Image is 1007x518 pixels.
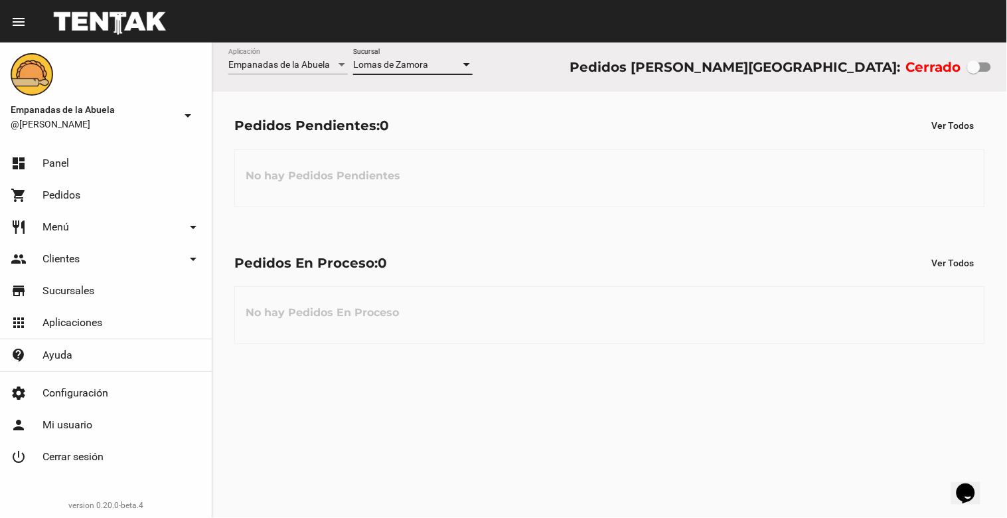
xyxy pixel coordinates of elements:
span: Mi usuario [42,418,92,432]
span: Ayuda [42,349,72,362]
div: Pedidos En Proceso: [234,252,387,274]
span: 0 [380,118,389,133]
span: Configuración [42,387,108,400]
span: Pedidos [42,189,80,202]
div: version 0.20.0-beta.4 [11,499,201,512]
h3: No hay Pedidos En Proceso [235,293,410,333]
iframe: chat widget [951,465,994,505]
mat-icon: dashboard [11,155,27,171]
span: Clientes [42,252,80,266]
img: f0136945-ed32-4f7c-91e3-a375bc4bb2c5.png [11,53,53,96]
mat-icon: arrow_drop_down [180,108,196,124]
span: Sucursales [42,284,94,298]
span: Panel [42,157,69,170]
mat-icon: menu [11,14,27,30]
h3: No hay Pedidos Pendientes [235,156,411,196]
button: Ver Todos [921,251,985,275]
mat-icon: power_settings_new [11,449,27,465]
button: Ver Todos [921,114,985,137]
mat-icon: shopping_cart [11,187,27,203]
mat-icon: people [11,251,27,267]
span: 0 [378,255,387,271]
mat-icon: settings [11,385,27,401]
span: Cerrar sesión [42,450,104,464]
mat-icon: arrow_drop_down [185,219,201,235]
label: Cerrado [906,56,961,78]
mat-icon: apps [11,315,27,331]
span: Lomas de Zamora [353,59,428,70]
mat-icon: contact_support [11,347,27,363]
span: Ver Todos [932,258,974,268]
span: @[PERSON_NAME] [11,118,175,131]
mat-icon: restaurant [11,219,27,235]
span: Aplicaciones [42,316,102,329]
div: Pedidos [PERSON_NAME][GEOGRAPHIC_DATA]: [570,56,900,78]
span: Ver Todos [932,120,974,131]
span: Menú [42,220,69,234]
mat-icon: store [11,283,27,299]
div: Pedidos Pendientes: [234,115,389,136]
mat-icon: arrow_drop_down [185,251,201,267]
mat-icon: person [11,417,27,433]
span: Empanadas de la Abuela [228,59,330,70]
span: Empanadas de la Abuela [11,102,175,118]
